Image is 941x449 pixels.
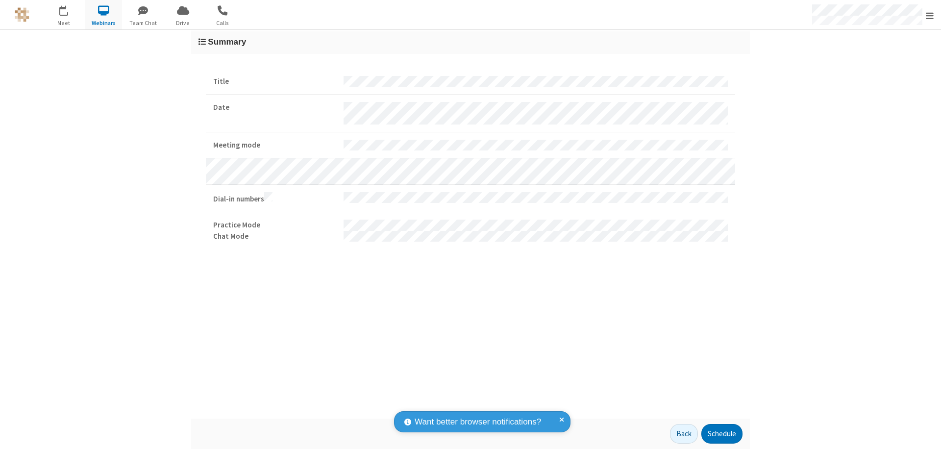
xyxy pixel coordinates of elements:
span: Meet [46,19,82,27]
strong: Title [213,76,336,87]
span: Calls [204,19,241,27]
strong: Dial-in numbers [213,192,336,205]
strong: Meeting mode [213,140,336,151]
button: Schedule [701,424,743,444]
button: Back [670,424,698,444]
strong: Date [213,102,336,113]
strong: Chat Mode [213,231,336,242]
img: QA Selenium DO NOT DELETE OR CHANGE [15,7,29,22]
span: Webinars [85,19,122,27]
span: Team Chat [125,19,162,27]
span: Drive [165,19,201,27]
span: Summary [208,37,246,47]
div: 4 [66,5,73,13]
strong: Practice Mode [213,220,336,231]
span: Want better browser notifications? [415,416,541,428]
